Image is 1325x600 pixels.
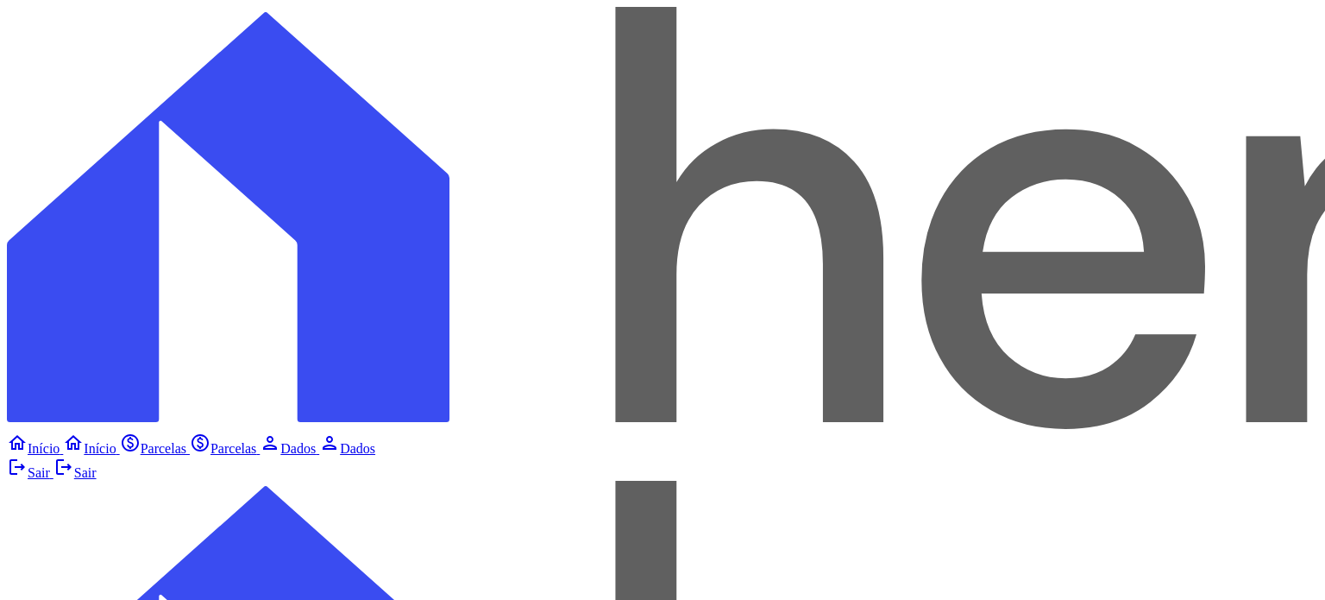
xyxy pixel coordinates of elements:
[141,441,186,456] span: Parcelas
[210,441,256,456] span: Parcelas
[190,441,260,456] a: paidParcelas
[190,433,210,453] i: paid
[84,441,116,456] span: Início
[53,457,74,477] i: logout
[319,433,340,453] i: person
[53,465,97,480] a: logoutSair
[28,465,50,480] span: Sair
[7,457,28,477] i: logout
[74,465,97,480] span: Sair
[63,441,119,456] a: homeInício
[260,433,280,453] i: person
[280,441,316,456] span: Dados
[260,441,319,456] a: personDados
[7,465,53,480] a: logoutSair
[63,433,84,453] i: home
[28,441,60,456] span: Início
[120,441,190,456] a: paidParcelas
[7,441,63,456] a: homeInício
[340,441,375,456] span: Dados
[120,433,141,453] i: paid
[7,433,28,453] i: home
[319,441,375,456] a: personDados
